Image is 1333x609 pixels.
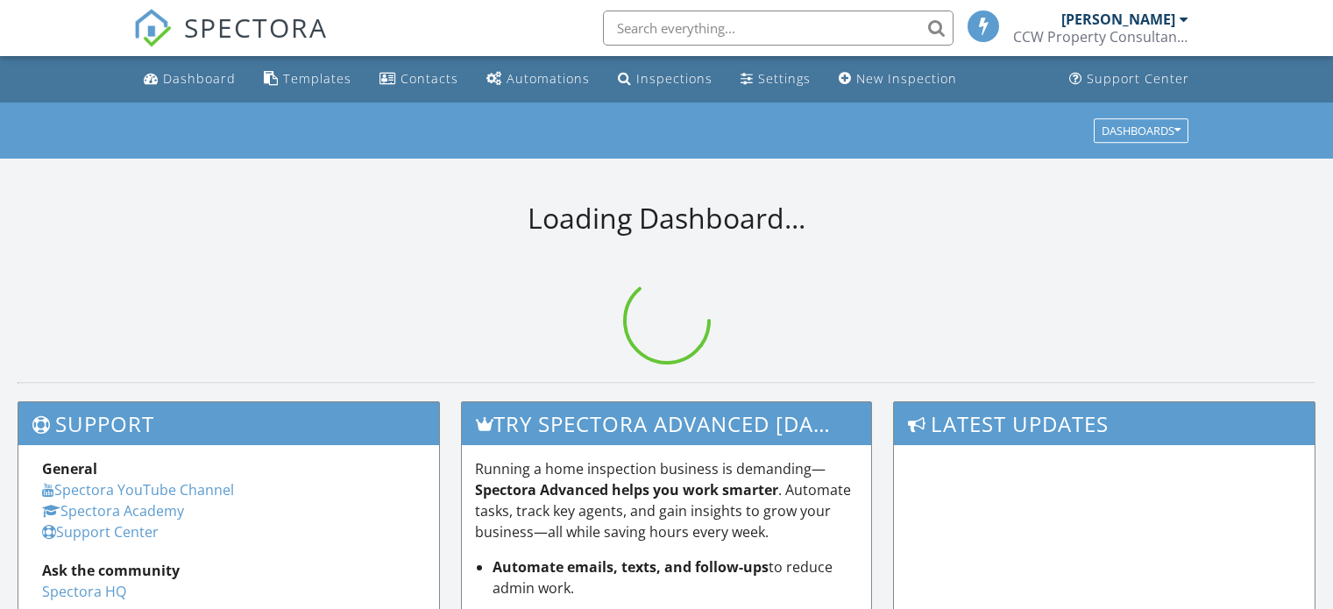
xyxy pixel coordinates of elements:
strong: Automate emails, texts, and follow-ups [493,557,769,577]
a: Support Center [42,522,159,542]
a: Spectora Academy [42,501,184,520]
strong: Spectora Advanced helps you work smarter [475,480,778,499]
div: Settings [758,70,811,87]
div: Contacts [401,70,458,87]
span: SPECTORA [184,9,328,46]
div: Dashboards [1102,124,1181,137]
button: Dashboards [1094,118,1188,143]
img: The Best Home Inspection Software - Spectora [133,9,172,47]
div: Automations [507,70,590,87]
a: Spectora YouTube Channel [42,480,234,499]
h3: Latest Updates [894,402,1315,445]
input: Search everything... [603,11,954,46]
div: CCW Property Consultants LLC [1013,28,1188,46]
a: New Inspection [832,63,964,96]
a: Contacts [372,63,465,96]
div: New Inspection [856,70,957,87]
a: Settings [734,63,818,96]
div: Inspections [636,70,713,87]
li: to reduce admin work. [493,556,859,598]
a: Support Center [1062,63,1196,96]
strong: General [42,459,97,478]
div: Templates [283,70,351,87]
a: Automations (Basic) [479,63,597,96]
h3: Support [18,402,439,445]
a: SPECTORA [133,24,328,60]
a: Templates [257,63,358,96]
a: Spectora HQ [42,582,126,601]
div: [PERSON_NAME] [1061,11,1175,28]
div: Dashboard [163,70,236,87]
h3: Try spectora advanced [DATE] [462,402,872,445]
a: Dashboard [137,63,243,96]
a: Inspections [611,63,720,96]
p: Running a home inspection business is demanding— . Automate tasks, track key agents, and gain ins... [475,458,859,542]
div: Support Center [1087,70,1189,87]
div: Ask the community [42,560,415,581]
